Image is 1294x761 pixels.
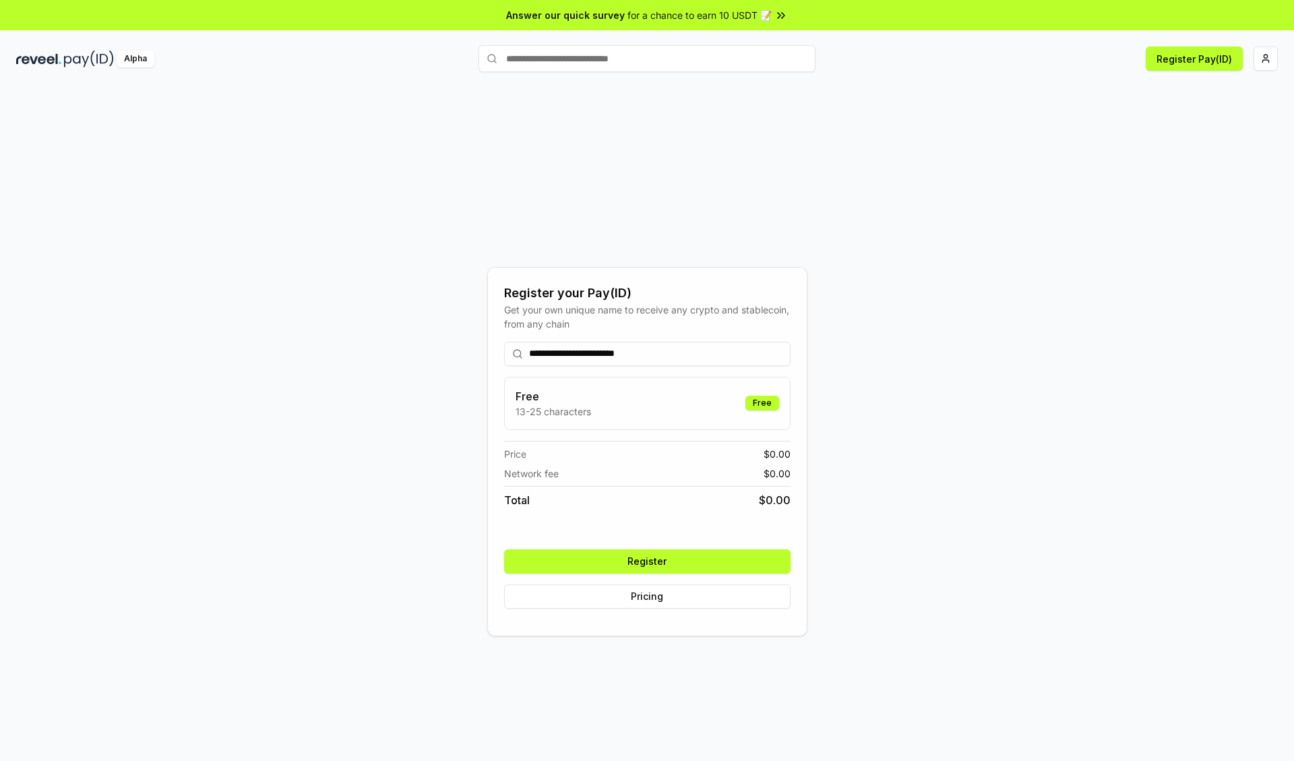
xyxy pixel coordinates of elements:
[64,51,114,67] img: pay_id
[504,284,791,303] div: Register your Pay(ID)
[504,303,791,331] div: Get your own unique name to receive any crypto and stablecoin, from any chain
[627,8,772,22] span: for a chance to earn 10 USDT 📝
[504,584,791,609] button: Pricing
[504,466,559,481] span: Network fee
[504,447,526,461] span: Price
[516,404,591,419] p: 13-25 characters
[117,51,154,67] div: Alpha
[759,492,791,508] span: $ 0.00
[516,388,591,404] h3: Free
[764,447,791,461] span: $ 0.00
[504,549,791,574] button: Register
[506,8,625,22] span: Answer our quick survey
[504,492,530,508] span: Total
[16,51,61,67] img: reveel_dark
[1146,47,1243,71] button: Register Pay(ID)
[745,396,779,410] div: Free
[764,466,791,481] span: $ 0.00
